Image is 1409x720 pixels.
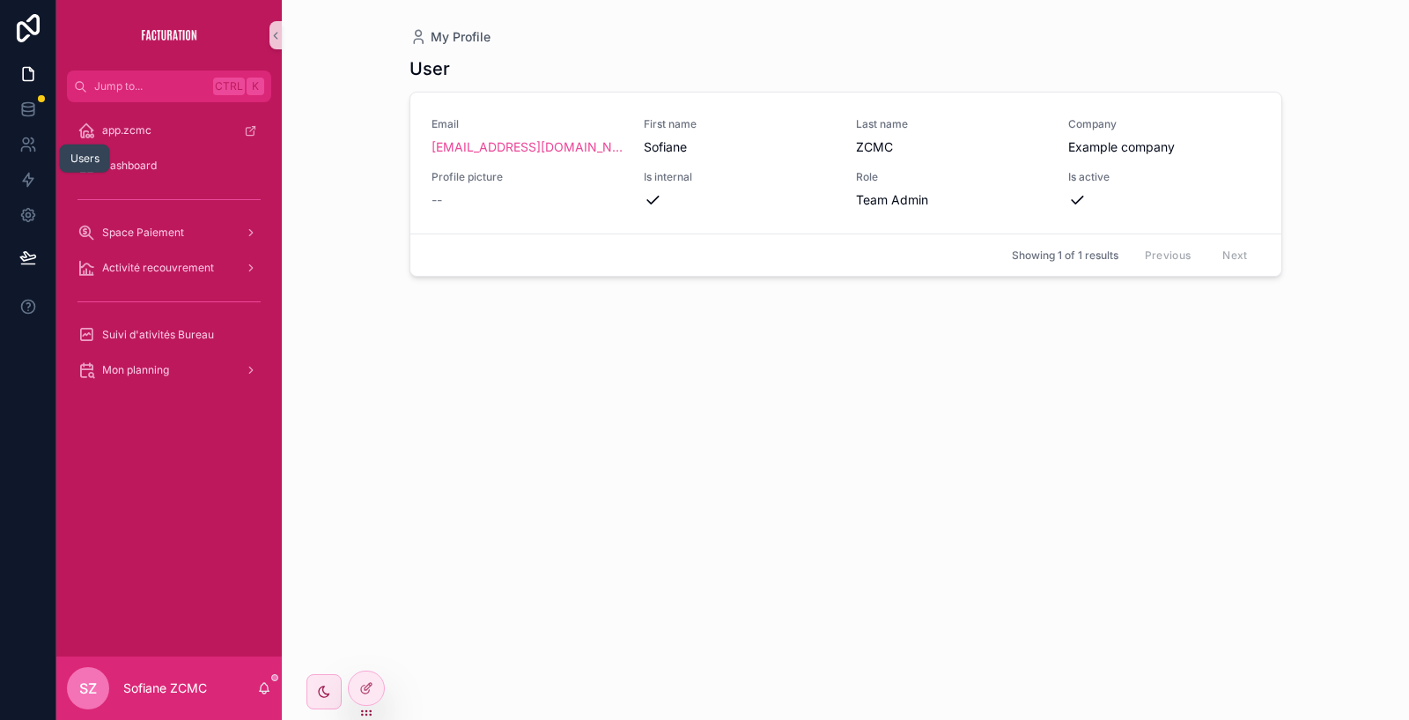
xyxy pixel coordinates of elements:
span: Mon planning [102,363,169,377]
div: Users [70,152,100,166]
a: Dashboard [67,150,271,182]
span: Sofiane [644,138,835,156]
span: Ctrl [213,78,245,95]
span: Jump to... [94,79,206,93]
a: Space Paiement [67,217,271,249]
span: Last name [856,117,1047,131]
span: Profile picture [432,170,623,184]
span: ZCMC [856,138,1047,156]
span: K [248,79,262,93]
button: Jump to...CtrlK [67,71,271,102]
span: Team Admin [856,191,928,209]
span: SZ [79,678,97,699]
div: scrollable content [56,102,282,409]
span: Is active [1068,170,1259,184]
span: Dashboard [102,159,157,173]
a: Email[EMAIL_ADDRESS][DOMAIN_NAME]First nameSofianeLast nameZCMCCompanyExample companyProfile pict... [410,93,1281,234]
a: My Profile [409,28,491,46]
a: Suivi d'ativités Bureau [67,319,271,351]
span: app.zcmc [102,123,151,137]
span: -- [432,191,442,209]
span: Suivi d'ativités Bureau [102,328,214,342]
a: [EMAIL_ADDRESS][DOMAIN_NAME] [432,138,623,156]
span: First name [644,117,835,131]
span: Example company [1068,138,1175,156]
a: Mon planning [67,354,271,386]
span: Role [856,170,1047,184]
img: App logo [141,21,197,49]
h1: User [409,56,450,81]
span: Space Paiement [102,226,184,240]
a: Activité recouvrement [67,252,271,284]
span: Company [1068,117,1259,131]
a: app.zcmc [67,115,271,146]
span: Showing 1 of 1 results [1012,249,1118,263]
span: Is internal [644,170,835,184]
span: Activité recouvrement [102,261,214,275]
p: Sofiane ZCMC [123,679,207,697]
span: My Profile [431,28,491,46]
span: Email [432,117,623,131]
